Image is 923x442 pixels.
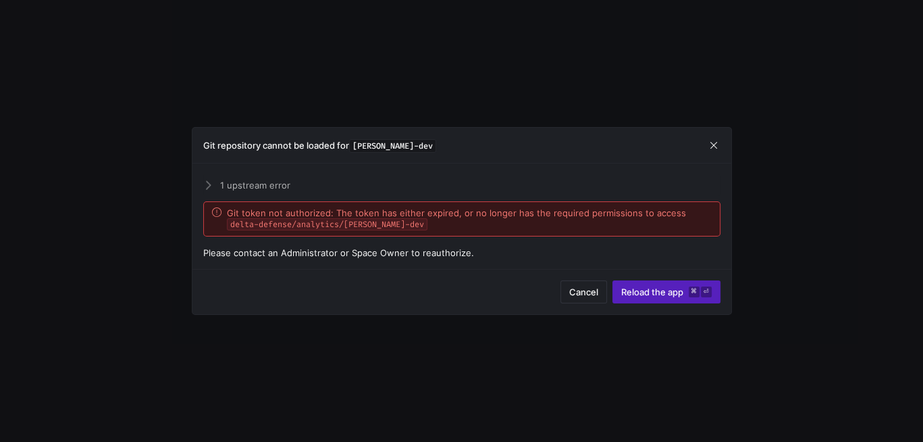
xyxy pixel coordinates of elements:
[203,247,720,258] div: Please contact an Administrator or Space Owner to reauthorize.
[227,207,712,230] span: Git token not authorized: The token has either expired, or no longer has the required permissions...
[560,280,607,303] button: Cancel
[349,139,436,153] span: [PERSON_NAME]-dev
[621,287,683,297] span: Reload the app
[203,174,720,196] mat-expansion-panel-header: 1 upstream error
[203,140,436,151] h3: Git repository cannot be loaded for
[701,287,712,297] kbd: ⏎
[220,180,720,191] span: 1 upstream error
[227,218,427,230] span: delta-defense/analytics/[PERSON_NAME]-dev
[689,287,700,297] kbd: ⌘
[612,280,720,303] button: Reload the app⌘⏎
[569,287,598,297] span: Cancel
